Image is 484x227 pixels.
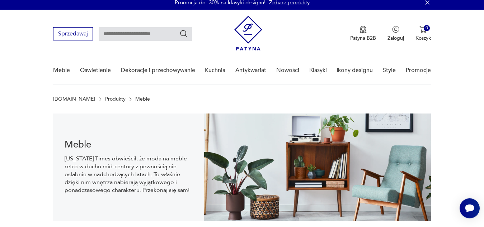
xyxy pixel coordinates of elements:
p: Patyna B2B [350,35,376,42]
button: Sprzedawaj [53,27,93,40]
button: Patyna B2B [350,26,376,42]
img: Ikona medalu [360,26,367,34]
button: 0Koszyk [415,26,431,42]
a: Sprzedawaj [53,32,93,37]
a: Kuchnia [205,57,225,84]
iframe: Smartsupp widget button [460,198,480,218]
a: Ikona medaluPatyna B2B [350,26,376,42]
a: [DOMAIN_NAME] [53,96,95,102]
a: Ikony designu [337,57,373,84]
a: Dekoracje i przechowywanie [121,57,195,84]
h1: Meble [65,140,193,149]
p: Zaloguj [387,35,404,42]
img: Meble [204,113,431,221]
p: Meble [135,96,150,102]
button: Zaloguj [387,26,404,42]
a: Style [383,57,396,84]
a: Promocje [406,57,431,84]
p: [US_STATE] Times obwieścił, że moda na meble retro w duchu mid-century z pewnością nie osłabnie w... [65,155,193,194]
img: Ikona koszyka [419,26,427,33]
button: Szukaj [179,29,188,38]
a: Meble [53,57,70,84]
a: Klasyki [309,57,327,84]
div: 0 [424,25,430,31]
a: Oświetlenie [80,57,111,84]
img: Patyna - sklep z meblami i dekoracjami vintage [234,16,262,50]
img: Ikonka użytkownika [392,26,399,33]
a: Antykwariat [235,57,266,84]
p: Koszyk [415,35,431,42]
a: Produkty [105,96,126,102]
a: Nowości [276,57,299,84]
